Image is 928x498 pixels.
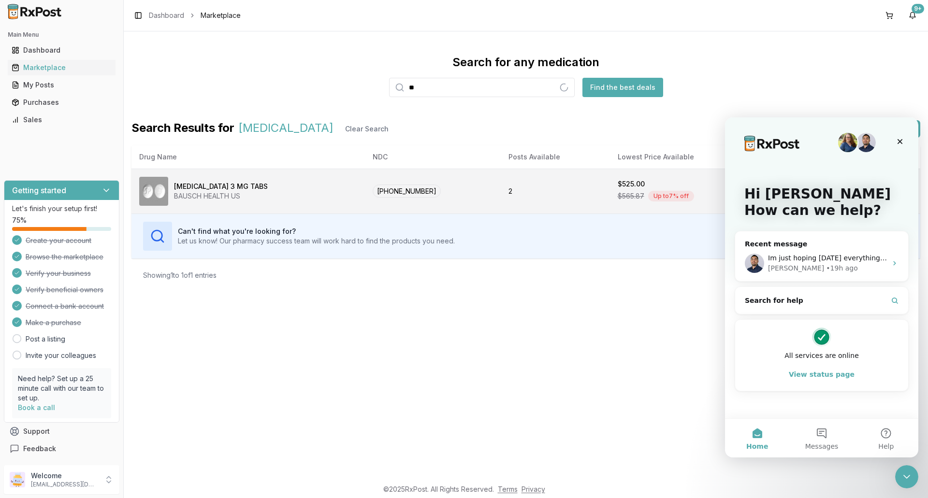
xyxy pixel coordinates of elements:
[12,204,111,213] p: Let's finish your setup first!
[4,4,66,19] img: RxPost Logo
[143,270,217,280] div: Showing 1 to 1 of 1 entries
[618,179,645,189] div: $525.00
[149,11,184,20] a: Dashboard
[26,285,103,295] span: Verify beneficial owners
[26,318,81,327] span: Make a purchase
[4,112,119,128] button: Sales
[26,351,96,360] a: Invite your colleagues
[12,115,112,125] div: Sales
[912,4,924,14] div: 9+
[4,440,119,457] button: Feedback
[178,227,455,236] h3: Can't find what you're looking for?
[373,185,441,198] span: [PHONE_NUMBER]
[610,145,759,169] th: Lowest Price Available
[31,481,98,488] p: [EMAIL_ADDRESS][DOMAIN_NAME]
[4,43,119,58] button: Dashboard
[101,146,132,156] div: • 19h ago
[18,403,55,412] a: Book a call
[8,42,116,59] a: Dashboard
[26,269,91,278] span: Verify your business
[905,8,920,23] button: 9+
[8,111,116,128] a: Sales
[14,173,179,193] button: Search for help
[8,31,116,39] h2: Main Menu
[12,98,112,107] div: Purchases
[20,247,174,267] button: View status page
[20,178,78,188] span: Search for help
[12,185,66,196] h3: Getting started
[12,80,112,90] div: My Posts
[149,11,241,20] nav: breadcrumb
[8,59,116,76] a: Marketplace
[174,191,268,201] div: BAUSCH HEALTH US
[452,55,599,70] div: Search for any medication
[131,145,365,169] th: Drug Name
[4,95,119,110] button: Purchases
[8,76,116,94] a: My Posts
[174,182,268,191] div: [MEDICAL_DATA] 3 MG TABS
[43,146,99,156] div: [PERSON_NAME]
[8,94,116,111] a: Purchases
[18,374,105,403] p: Need help? Set up a 25 minute call with our team to set up.
[23,444,56,454] span: Feedback
[31,471,98,481] p: Welcome
[337,120,396,138] button: Clear Search
[64,301,129,340] button: Messages
[522,485,545,493] a: Privacy
[80,326,114,332] span: Messages
[12,45,112,55] div: Dashboard
[26,252,103,262] span: Browse the marketplace
[21,326,43,332] span: Home
[648,191,694,201] div: Up to 7 % off
[12,63,112,72] div: Marketplace
[26,236,91,245] span: Create your account
[201,11,241,20] span: Marketplace
[129,301,193,340] button: Help
[895,465,918,488] iframe: Intercom live chat
[238,120,333,138] span: [MEDICAL_DATA]
[618,191,644,201] span: $565.87
[20,233,174,243] div: All services are online
[498,485,518,493] a: Terms
[10,472,25,487] img: User avatar
[501,145,609,169] th: Posts Available
[43,137,232,144] span: Im just hoping [DATE] everything will go back to normal
[725,117,918,457] iframe: Intercom live chat
[365,145,501,169] th: NDC
[139,177,168,206] img: Trulance 3 MG TABS
[26,334,65,344] a: Post a listing
[12,215,27,225] span: 75 %
[166,15,184,33] div: Close
[131,120,234,138] span: Search Results for
[26,301,104,311] span: Connect a bank account
[4,60,119,75] button: Marketplace
[4,423,119,440] button: Support
[153,326,169,332] span: Help
[178,236,455,246] p: Let us know! Our pharmacy success team will work hard to find the products you need.
[501,169,609,213] td: 2
[582,78,663,97] button: Find the best deals
[4,77,119,93] button: My Posts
